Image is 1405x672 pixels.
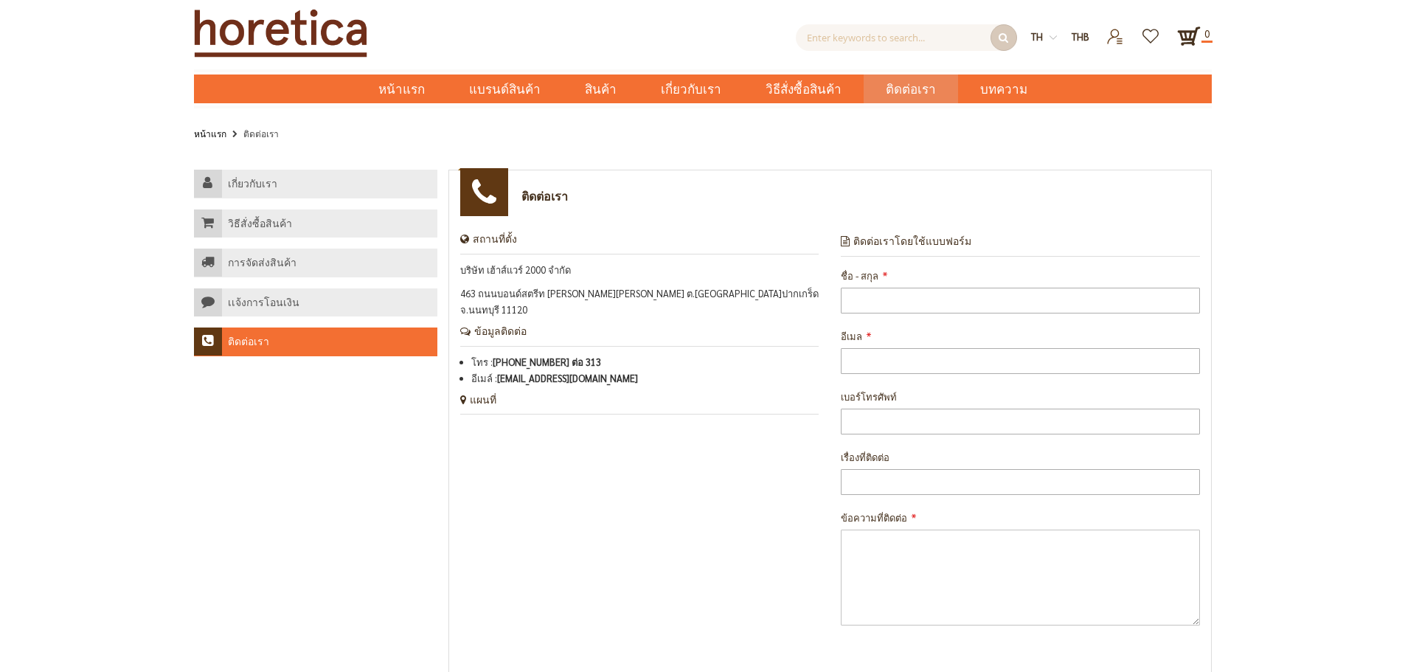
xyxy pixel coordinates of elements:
[194,288,437,317] a: เเจ้งการโอนเงิน
[194,9,367,58] img: Horetica.com
[447,75,563,103] a: แบรนด์สินค้า
[194,125,226,142] a: หน้าแรก
[471,354,819,370] li: โทร :
[1050,34,1057,41] img: dropdown-icon.svg
[864,75,958,103] a: ติดต่อเรา
[886,75,936,105] span: ติดต่อเรา
[841,330,862,342] span: อีเมล
[493,356,601,368] a: [PHONE_NUMBER] ต่อ 313
[497,372,638,384] a: [EMAIL_ADDRESS][DOMAIN_NAME]
[378,80,425,99] span: หน้าแรก
[460,233,819,254] h4: สถานที่ตั้ง
[841,269,878,282] span: ชื่อ - สกุล
[980,75,1027,105] span: บทความ
[639,75,743,103] a: เกี่ยวกับเรา
[743,75,864,103] a: วิธีสั่งซื้อสินค้า
[841,235,1200,257] h4: ติดต่อเราโดยใช้แบบฟอร์ม
[243,128,279,139] strong: ติดต่อเรา
[1201,25,1213,43] span: 0
[194,170,437,198] a: เกี่ยวกับเรา
[228,336,269,349] h4: ติดต่อเรา
[228,218,292,231] h4: วิธีสั่งซื้อสินค้า
[228,257,296,270] h4: การจัดส่งสินค้า
[460,262,819,278] p: บริษัท เฮ้าส์แวร์ 2000 จำกัด
[469,75,541,105] span: แบรนด์สินค้า
[661,75,721,105] span: เกี่ยวกับเรา
[563,75,639,103] a: สินค้า
[1031,30,1043,43] span: th
[521,189,568,204] h1: ติดต่อเรา
[766,75,842,105] span: วิธีสั่งซื้อสินค้า
[460,394,819,415] h4: แผนที่
[460,325,819,347] h4: ข้อมูลติดต่อ
[228,297,299,310] h4: เเจ้งการโอนเงิน
[841,511,907,524] span: ข้อความที่ติดต่อ
[1134,24,1170,37] a: รายการโปรด
[194,328,437,356] a: ติดต่อเรา
[1072,30,1089,43] span: THB
[194,209,437,238] a: วิธีสั่งซื้อสินค้า
[356,75,447,103] a: หน้าแรก
[228,178,277,191] h4: เกี่ยวกับเรา
[1177,24,1201,48] a: 0
[841,390,897,403] span: เบอร์โทรศัพท์
[460,285,819,318] p: 463 ถนนบอนด์สตรีท [PERSON_NAME][PERSON_NAME] ต.[GEOGRAPHIC_DATA]ปากเกร็ด จ.นนทบุรี 11120
[471,370,819,387] li: อีเมล์ :
[194,249,437,277] a: การจัดส่งสินค้า
[958,75,1050,103] a: บทความ
[841,451,889,463] span: เรื่องที่ติดต่อ
[585,75,617,105] span: สินค้า
[1097,24,1134,37] a: เข้าสู่ระบบ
